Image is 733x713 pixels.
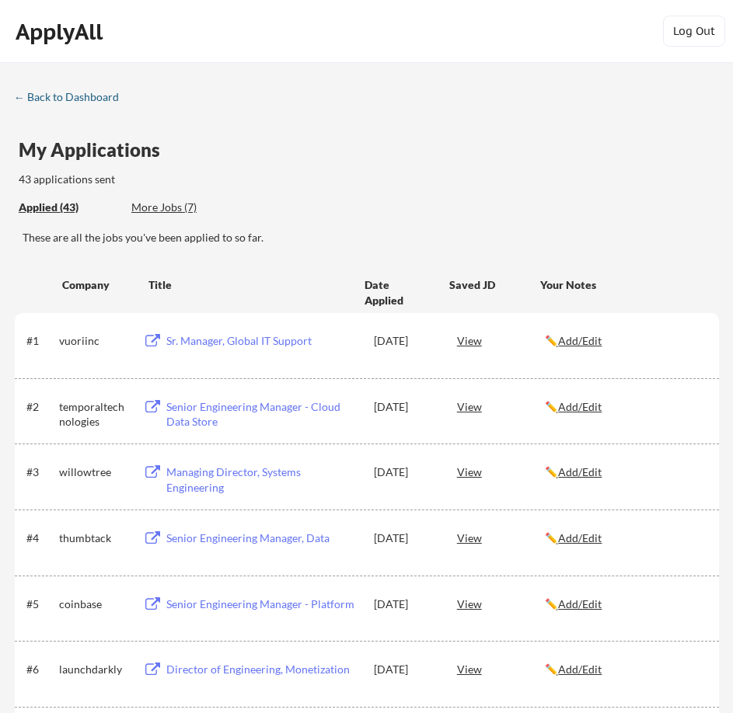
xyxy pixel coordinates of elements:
div: ✏️ [545,596,705,612]
div: View [457,655,546,683]
div: [DATE] [374,464,435,480]
div: ← Back to Dashboard [14,92,131,103]
div: Senior Engineering Manager - Platform [166,596,359,612]
div: Title [148,277,350,293]
u: Add/Edit [558,597,602,610]
div: #1 [26,333,54,349]
div: [DATE] [374,333,435,349]
div: ✏️ [545,464,705,480]
button: Log Out [663,16,725,47]
div: [DATE] [374,596,435,612]
div: Managing Director, Systems Engineering [166,464,359,495]
div: ApplyAll [16,19,107,45]
div: [DATE] [374,399,435,415]
div: Senior Engineering Manager - Cloud Data Store [166,399,359,430]
div: vuoriinc [59,333,129,349]
div: Date Applied [365,277,428,308]
div: ✏️ [545,662,705,677]
u: Add/Edit [558,531,602,544]
div: Saved JD [449,270,540,298]
div: View [457,392,546,420]
div: More Jobs (7) [131,200,246,215]
div: View [457,326,546,354]
div: Applied (43) [19,200,120,215]
div: View [457,523,546,551]
div: #4 [26,530,54,546]
div: ✏️ [545,399,705,415]
u: Add/Edit [558,400,602,413]
u: Add/Edit [558,465,602,478]
div: ✏️ [545,333,705,349]
div: willowtree [59,464,129,480]
u: Add/Edit [558,663,602,676]
div: #5 [26,596,54,612]
u: Add/Edit [558,334,602,347]
div: These are all the jobs you've been applied to so far. [19,200,120,216]
a: ← Back to Dashboard [14,91,131,106]
div: thumbtack [59,530,129,546]
div: temporaltechnologies [59,399,129,430]
div: #3 [26,464,54,480]
div: 43 applications sent [19,172,319,187]
div: These are all the jobs you've been applied to so far. [23,230,719,245]
div: Sr. Manager, Global IT Support [166,333,359,349]
div: #2 [26,399,54,415]
div: #6 [26,662,54,677]
div: These are job applications we think you'd be a good fit for, but couldn't apply you to automatica... [131,200,246,216]
div: My Applications [19,141,173,159]
div: [DATE] [374,530,435,546]
div: coinbase [59,596,129,612]
div: Director of Engineering, Monetization [166,662,359,677]
div: launchdarkly [59,662,129,677]
div: View [457,590,546,617]
div: Company [62,277,134,293]
div: Senior Engineering Manager, Data [166,530,359,546]
div: View [457,457,546,485]
div: [DATE] [374,662,435,677]
div: ✏️ [545,530,705,546]
div: Your Notes [540,277,705,293]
